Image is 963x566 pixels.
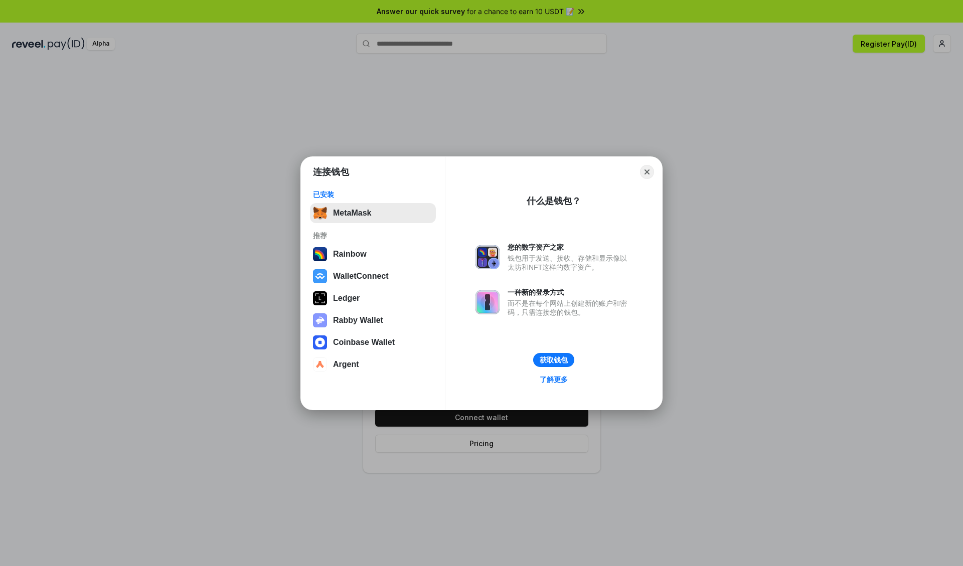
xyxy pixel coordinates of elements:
[475,245,500,269] img: svg+xml,%3Csvg%20xmlns%3D%22http%3A%2F%2Fwww.w3.org%2F2000%2Fsvg%22%20fill%3D%22none%22%20viewBox...
[475,290,500,314] img: svg+xml,%3Csvg%20xmlns%3D%22http%3A%2F%2Fwww.w3.org%2F2000%2Fsvg%22%20fill%3D%22none%22%20viewBox...
[527,195,581,207] div: 什么是钱包？
[533,353,574,367] button: 获取钱包
[310,244,436,264] button: Rainbow
[333,272,389,281] div: WalletConnect
[313,166,349,178] h1: 连接钱包
[313,190,433,199] div: 已安装
[310,332,436,352] button: Coinbase Wallet
[310,288,436,308] button: Ledger
[540,355,568,364] div: 获取钱包
[508,254,632,272] div: 钱包用于发送、接收、存储和显示像以太坊和NFT这样的数字资产。
[333,209,371,218] div: MetaMask
[313,247,327,261] img: svg+xml,%3Csvg%20width%3D%22120%22%20height%3D%22120%22%20viewBox%3D%220%200%20120%20120%22%20fil...
[313,291,327,305] img: svg+xml,%3Csvg%20xmlns%3D%22http%3A%2F%2Fwww.w3.org%2F2000%2Fsvg%22%20width%3D%2228%22%20height%3...
[313,335,327,349] img: svg+xml,%3Csvg%20width%3D%2228%22%20height%3D%2228%22%20viewBox%3D%220%200%2028%2028%22%20fill%3D...
[333,250,367,259] div: Rainbow
[640,165,654,179] button: Close
[508,243,632,252] div: 您的数字资产之家
[310,310,436,330] button: Rabby Wallet
[313,313,327,327] img: svg+xml,%3Csvg%20xmlns%3D%22http%3A%2F%2Fwww.w3.org%2F2000%2Fsvg%22%20fill%3D%22none%22%20viewBox...
[310,266,436,286] button: WalletConnect
[333,316,383,325] div: Rabby Wallet
[333,360,359,369] div: Argent
[313,206,327,220] img: svg+xml,%3Csvg%20fill%3D%22none%22%20height%3D%2233%22%20viewBox%3D%220%200%2035%2033%22%20width%...
[313,231,433,240] div: 推荐
[310,354,436,374] button: Argent
[508,299,632,317] div: 而不是在每个网站上创建新的账户和密码，只需连接您的钱包。
[333,338,395,347] div: Coinbase Wallet
[508,288,632,297] div: 一种新的登录方式
[534,373,574,386] a: 了解更多
[540,375,568,384] div: 了解更多
[333,294,360,303] div: Ledger
[310,203,436,223] button: MetaMask
[313,269,327,283] img: svg+xml,%3Csvg%20width%3D%2228%22%20height%3D%2228%22%20viewBox%3D%220%200%2028%2028%22%20fill%3D...
[313,357,327,371] img: svg+xml,%3Csvg%20width%3D%2228%22%20height%3D%2228%22%20viewBox%3D%220%200%2028%2028%22%20fill%3D...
